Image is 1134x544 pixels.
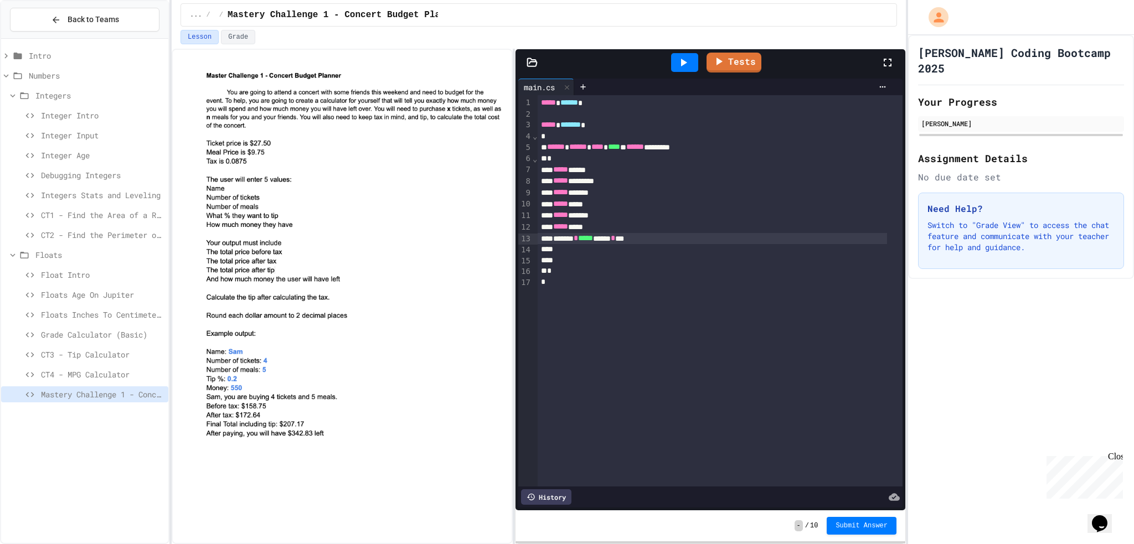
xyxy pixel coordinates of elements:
div: 14 [518,245,532,256]
span: Fold line [532,132,538,141]
span: Floats Inches To Centimeters [41,309,164,320]
div: main.cs [518,79,574,95]
span: CT4 - MPG Calculator [41,369,164,380]
span: CT1 - Find the Area of a Rectangle [41,209,164,221]
div: Chat with us now!Close [4,4,76,70]
span: Float Intro [41,269,164,281]
span: CT2 - Find the Perimeter of a Rectangle [41,229,164,241]
span: Grade Calculator (Basic) [41,329,164,340]
p: Switch to "Grade View" to access the chat feature and communicate with your teacher for help and ... [927,220,1115,253]
span: Mastery Challenge 1 - Concert Budget Planner [228,8,461,22]
span: / [805,521,809,530]
span: 10 [810,521,818,530]
div: No due date set [918,170,1124,184]
div: 13 [518,234,532,245]
span: Intro [29,50,164,61]
span: Numbers [29,70,164,81]
div: My Account [917,4,951,30]
iframe: chat widget [1042,452,1123,499]
div: 6 [518,153,532,164]
span: Back to Teams [68,14,119,25]
span: ... [190,11,202,19]
span: Floats [35,249,164,261]
div: History [521,489,571,505]
div: 4 [518,131,532,142]
div: 1 [518,97,532,109]
span: Fold line [532,154,538,163]
div: [PERSON_NAME] [921,118,1121,128]
span: Integer Age [41,149,164,161]
span: Integer Input [41,129,164,141]
span: CT3 - Tip Calculator [41,349,164,360]
span: Mastery Challenge 1 - Concert Budget Planner [41,388,164,400]
button: Back to Teams [10,8,159,32]
div: 9 [518,188,532,199]
span: / [207,11,210,19]
span: Floats Age On Jupiter [41,289,164,301]
div: 2 [518,109,532,120]
iframe: chat widget [1087,500,1123,533]
h2: Assignment Details [918,151,1124,166]
div: 5 [518,142,532,154]
span: Debugging Integers [41,169,164,181]
div: 16 [518,266,532,277]
button: Lesson [181,30,219,44]
button: Submit Answer [827,517,896,535]
span: Submit Answer [836,521,888,530]
div: 10 [518,199,532,210]
h1: [PERSON_NAME] Coding Bootcamp 2025 [918,45,1124,76]
span: Integers Stats and Leveling [41,189,164,201]
div: 11 [518,210,532,222]
a: Tests [707,53,761,72]
div: 12 [518,222,532,234]
div: 7 [518,164,532,176]
button: Grade [221,30,255,44]
span: / [219,11,223,19]
span: Integer Intro [41,110,164,121]
span: - [795,520,803,531]
div: 17 [518,277,532,288]
div: 8 [518,176,532,188]
div: 3 [518,120,532,131]
div: main.cs [518,81,560,93]
div: 15 [518,256,532,267]
h2: Your Progress [918,94,1124,110]
span: Integers [35,90,164,101]
h3: Need Help? [927,202,1115,215]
